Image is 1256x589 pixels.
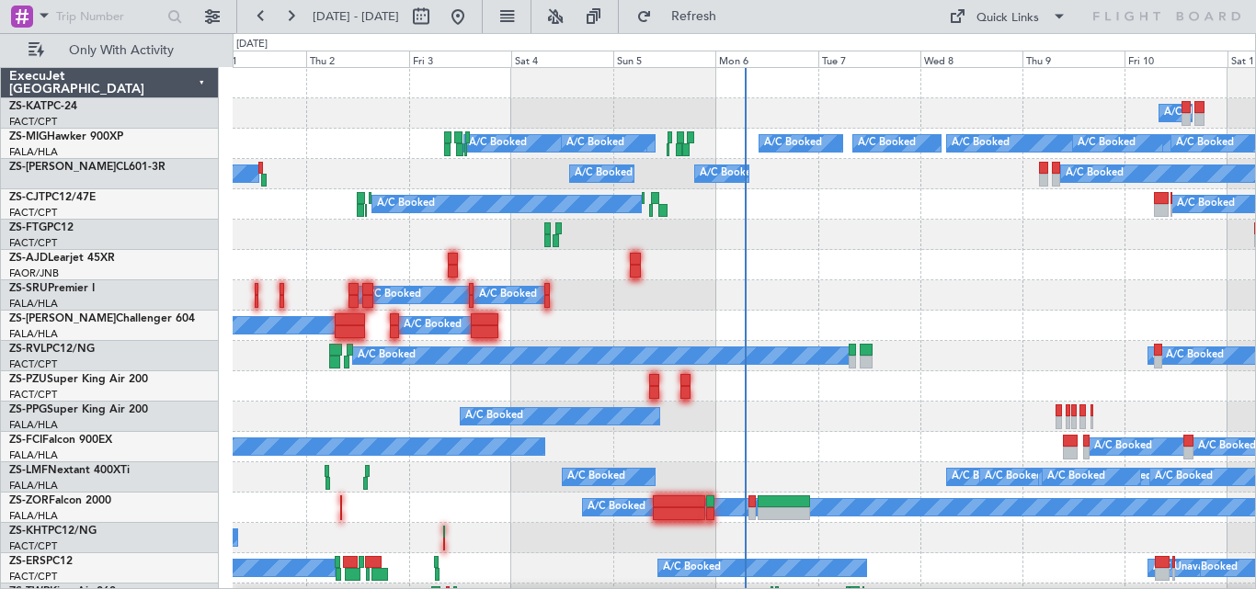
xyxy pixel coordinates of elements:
div: A/C Booked [858,130,916,157]
a: FACT/CPT [9,570,57,583]
div: [DATE] [236,37,268,52]
div: A/C Booked [1166,342,1224,369]
div: A/C Booked [952,130,1010,157]
div: Fri 3 [409,51,511,67]
a: FALA/HLA [9,509,58,523]
a: FALA/HLA [9,448,58,462]
span: ZS-ZOR [9,495,49,506]
div: A/C Booked [588,493,645,521]
span: ZS-CJT [9,192,45,203]
div: A/C Booked [358,342,416,369]
a: ZS-FCIFalcon 900EX [9,435,112,446]
a: ZS-[PERSON_NAME]CL601-3R [9,162,166,173]
div: A/C Booked [764,130,822,157]
div: A/C Booked [479,281,537,309]
div: A/C Booked [1047,463,1105,491]
a: FALA/HLA [9,327,58,341]
div: Tue 7 [818,51,920,67]
a: FALA/HLA [9,297,58,311]
div: A/C Booked [1198,433,1256,460]
span: ZS-SRU [9,283,48,294]
div: Mon 6 [715,51,817,67]
div: A/C Booked [1094,433,1152,460]
span: ZS-[PERSON_NAME] [9,162,116,173]
a: ZS-ZORFalcon 2000 [9,495,111,506]
span: ZS-FCI [9,435,42,446]
a: FACT/CPT [9,115,57,129]
span: ZS-MIG [9,131,47,142]
div: A/C Booked [377,190,435,218]
span: ZS-PZU [9,374,47,385]
div: A/C Booked [1066,160,1124,187]
span: ZS-FTG [9,222,47,233]
span: ZS-PPG [9,404,47,415]
span: Refresh [656,10,733,23]
a: FAOR/JNB [9,266,59,280]
a: ZS-SRUPremier I [9,283,95,294]
div: A/C Booked [1180,554,1238,582]
a: FALA/HLA [9,479,58,493]
a: ZS-PZUSuper King Air 200 [9,374,148,385]
a: FALA/HLA [9,145,58,159]
a: ZS-LMFNextant 400XTi [9,465,130,476]
span: ZS-LMF [9,465,48,476]
button: Quick Links [940,2,1076,31]
div: A/C Booked [1155,463,1213,491]
a: ZS-CJTPC12/47E [9,192,96,203]
a: ZS-AJDLearjet 45XR [9,253,115,264]
div: Thu 2 [306,51,408,67]
div: A/C Booked [363,281,421,309]
a: FACT/CPT [9,357,57,371]
div: Sat 4 [511,51,613,67]
a: FACT/CPT [9,539,57,553]
div: Thu 9 [1022,51,1125,67]
div: A/C Booked [1177,190,1235,218]
div: A/C Unavailable [1153,554,1229,582]
div: A/C Booked [985,463,1043,491]
div: Wed 8 [920,51,1022,67]
div: A/C Booked [663,554,721,582]
span: ZS-KHT [9,526,48,537]
a: ZS-ERSPC12 [9,556,73,567]
div: A/C Booked [1176,130,1234,157]
span: ZS-ERS [9,556,46,567]
div: A/C Booked [566,130,624,157]
button: Only With Activity [20,36,200,65]
span: ZS-KAT [9,101,47,112]
span: ZS-AJD [9,253,48,264]
div: Wed 1 [204,51,306,67]
input: Trip Number [56,3,162,30]
span: ZS-[PERSON_NAME] [9,313,116,324]
div: A/C Unavailable [1164,99,1240,127]
div: A/C Booked [952,463,1010,491]
a: ZS-[PERSON_NAME]Challenger 604 [9,313,195,324]
a: FACT/CPT [9,388,57,402]
div: A/C Booked [1078,130,1136,157]
div: A/C Booked [700,160,758,187]
a: ZS-PPGSuper King Air 200 [9,404,148,415]
span: ZS-RVL [9,344,46,355]
div: A/C Booked [465,402,523,430]
span: [DATE] - [DATE] [313,8,399,25]
a: FACT/CPT [9,206,57,220]
a: ZS-KATPC-24 [9,101,77,112]
a: ZS-FTGPC12 [9,222,74,233]
a: ZS-KHTPC12/NG [9,526,97,537]
a: FACT/CPT [9,236,57,250]
button: Refresh [628,2,738,31]
div: A/C Booked [469,130,527,157]
div: A/C Booked [404,311,462,339]
div: Quick Links [976,9,1039,28]
span: Only With Activity [48,44,194,57]
div: A/C Booked [567,463,625,491]
a: FALA/HLA [9,418,58,432]
div: Sun 5 [613,51,715,67]
div: A/C Booked [575,160,633,187]
a: ZS-MIGHawker 900XP [9,131,123,142]
a: ZS-RVLPC12/NG [9,344,95,355]
div: Fri 10 [1125,51,1227,67]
